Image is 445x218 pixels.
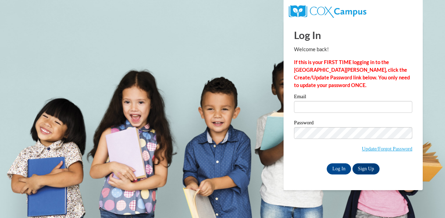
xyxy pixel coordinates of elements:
[327,163,351,174] input: Log In
[289,5,366,18] img: COX Campus
[294,94,412,101] label: Email
[362,146,412,151] a: Update/Forgot Password
[294,59,410,88] strong: If this is your FIRST TIME logging in to the [GEOGRAPHIC_DATA][PERSON_NAME], click the Create/Upd...
[294,46,412,53] p: Welcome back!
[294,120,412,127] label: Password
[294,28,412,42] h1: Log In
[289,8,366,14] a: COX Campus
[352,163,380,174] a: Sign Up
